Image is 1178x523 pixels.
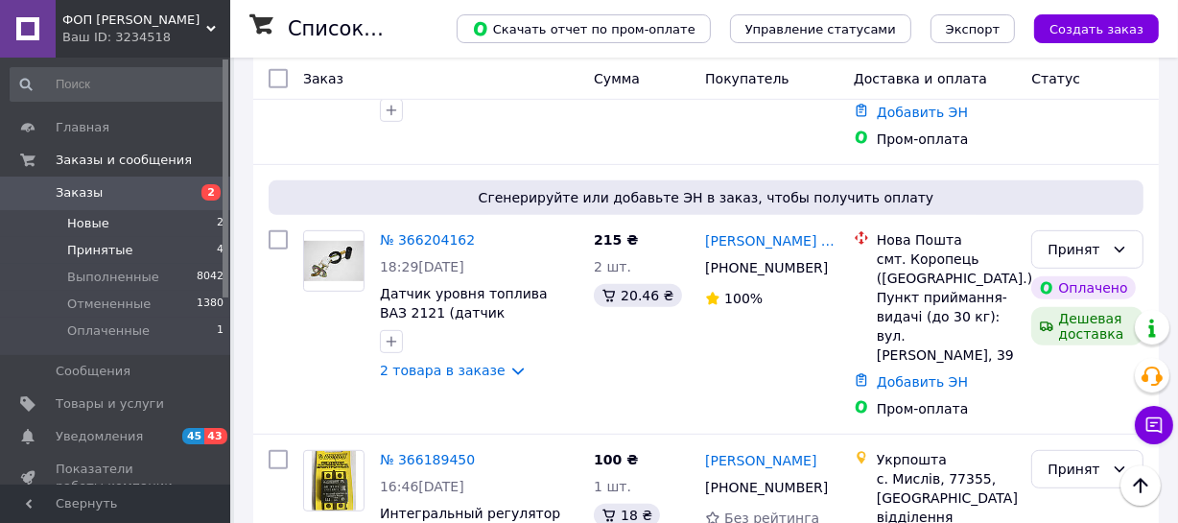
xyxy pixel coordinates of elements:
[217,215,224,232] span: 2
[877,450,1017,469] div: Укрпошта
[276,188,1136,207] span: Сгенерируйте или добавьте ЭН в заказ, чтобы получить оплату
[304,241,364,281] img: Фото товару
[67,322,150,340] span: Оплаченные
[56,152,192,169] span: Заказы и сообщения
[1135,406,1173,444] button: Чат с покупателем
[594,479,631,494] span: 1 шт.
[197,269,224,286] span: 8042
[303,71,343,86] span: Заказ
[1031,307,1143,345] div: Дешевая доставка
[312,451,357,511] img: Фото товару
[701,474,824,501] div: [PHONE_NUMBER]
[877,130,1017,149] div: Пром-оплата
[380,232,475,248] a: № 366204162
[854,71,987,86] span: Доставка и оплата
[67,215,109,232] span: Новые
[303,230,365,292] a: Фото товару
[288,17,453,40] h1: Список заказов
[204,428,226,444] span: 43
[594,284,681,307] div: 20.46 ₴
[62,29,230,46] div: Ваш ID: 3234518
[1120,465,1161,506] button: Наверх
[724,291,763,306] span: 100%
[705,231,838,250] a: [PERSON_NAME] Бойків
[745,22,896,36] span: Управление статусами
[67,242,133,259] span: Принятые
[56,363,130,380] span: Сообщения
[10,67,225,102] input: Поиск
[56,395,164,413] span: Товары и услуги
[701,254,824,281] div: [PHONE_NUMBER]
[1031,71,1080,86] span: Статус
[56,428,143,445] span: Уведомления
[877,230,1017,250] div: Нова Пошта
[877,250,1017,365] div: смт. Коропець ([GEOGRAPHIC_DATA].), Пункт приймання-видачі (до 30 кг): вул. [PERSON_NAME], 39
[380,286,548,340] a: Датчик уровня топлива ВАЗ 2121 (датчик бензобака)
[380,479,464,494] span: 16:46[DATE]
[705,451,816,470] a: [PERSON_NAME]
[62,12,206,29] span: ФОП Пелих П.В.
[594,259,631,274] span: 2 шт.
[182,428,204,444] span: 45
[1048,459,1104,480] div: Принят
[67,296,151,313] span: Отмененные
[201,184,221,201] span: 2
[877,399,1017,418] div: Пром-оплата
[1034,14,1159,43] button: Создать заказ
[877,105,968,120] a: Добавить ЭН
[877,374,968,390] a: Добавить ЭН
[197,296,224,313] span: 1380
[705,71,789,86] span: Покупатель
[594,71,640,86] span: Сумма
[380,452,475,467] a: № 366189450
[931,14,1015,43] button: Экспорт
[1015,20,1159,36] a: Создать заказ
[594,452,638,467] span: 100 ₴
[303,450,365,511] a: Фото товару
[730,14,911,43] button: Управление статусами
[217,322,224,340] span: 1
[594,232,638,248] span: 215 ₴
[1031,276,1135,299] div: Оплачено
[56,119,109,136] span: Главная
[472,20,695,37] span: Скачать отчет по пром-оплате
[380,259,464,274] span: 18:29[DATE]
[67,269,159,286] span: Выполненные
[217,242,224,259] span: 4
[946,22,1000,36] span: Экспорт
[457,14,711,43] button: Скачать отчет по пром-оплате
[1049,22,1143,36] span: Создать заказ
[56,461,177,495] span: Показатели работы компании
[56,184,103,202] span: Заказы
[380,363,506,378] a: 2 товара в заказе
[1048,239,1104,260] div: Принят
